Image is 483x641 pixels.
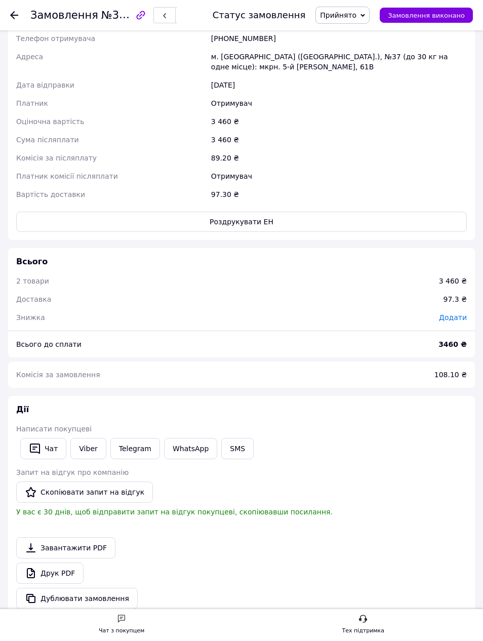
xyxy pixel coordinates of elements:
[16,588,138,609] button: Дублювати замовлення
[320,11,356,19] span: Прийнято
[209,149,469,167] div: 89.20 ₴
[16,563,84,584] a: Друк PDF
[16,425,92,433] span: Написати покупцеві
[16,172,118,180] span: Платник комісії післяплати
[16,371,100,379] span: Комісія за замовлення
[70,438,106,459] a: Viber
[16,136,79,144] span: Сума післяплати
[110,438,160,459] a: Telegram
[16,537,115,558] a: Завантажити PDF
[16,508,333,516] span: У вас є 30 днів, щоб відправити запит на відгук покупцеві, скопіювавши посилання.
[388,12,465,19] span: Замовлення виконано
[16,257,48,266] span: Всього
[20,438,66,459] button: Чат
[16,34,95,43] span: Телефон отримувача
[439,276,467,286] div: 3 460 ₴
[16,190,85,198] span: Вартість доставки
[16,482,153,503] button: Скопіювати запит на відгук
[99,626,144,636] div: Чат з покупцем
[16,99,48,107] span: Платник
[16,212,467,232] button: Роздрукувати ЕН
[16,405,29,414] span: Дії
[437,288,473,310] div: 97.3 ₴
[221,438,254,459] button: SMS
[209,167,469,185] div: Отримувач
[213,10,306,20] div: Статус замовлення
[164,438,217,459] a: WhatsApp
[16,81,74,89] span: Дата відправки
[16,277,49,285] span: 2 товари
[209,94,469,112] div: Отримувач
[209,112,469,131] div: 3 460 ₴
[16,313,45,322] span: Знижка
[438,340,467,348] b: 3460 ₴
[380,8,473,23] button: Замовлення виконано
[16,53,43,61] span: Адреса
[209,76,469,94] div: [DATE]
[209,131,469,149] div: 3 460 ₴
[439,313,467,322] span: Додати
[101,9,173,21] span: №361553592
[16,468,129,476] span: Запит на відгук про компанію
[434,371,467,379] span: 108.10 ₴
[30,9,98,21] span: Замовлення
[342,626,384,636] div: Тех підтримка
[16,340,82,348] span: Всього до сплати
[209,185,469,204] div: 97.30 ₴
[16,154,97,162] span: Комісія за післяплату
[16,117,84,126] span: Оціночна вартість
[10,10,18,20] div: Повернутися назад
[16,295,51,303] span: Доставка
[209,29,469,48] div: [PHONE_NUMBER]
[209,48,469,76] div: м. [GEOGRAPHIC_DATA] ([GEOGRAPHIC_DATA].), №37 (до 30 кг на одне місце): мкрн. 5-й [PERSON_NAME],...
